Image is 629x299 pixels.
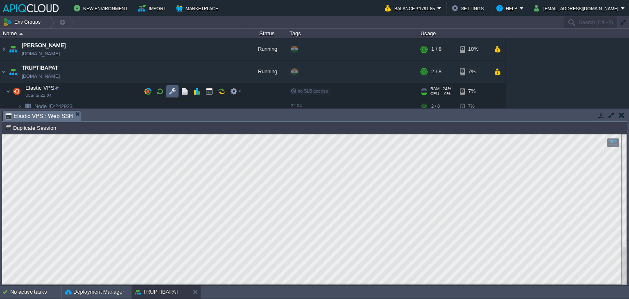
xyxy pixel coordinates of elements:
[10,285,61,299] div: No active tasks
[138,3,169,13] button: Import
[247,29,287,38] div: Status
[11,83,23,100] img: AMDAwAAAACH5BAEAAAAALAAAAAABAAEAAAICRAEAOw==
[291,88,328,93] span: no SLB access
[246,38,287,60] div: Running
[7,38,19,60] img: AMDAwAAAACH5BAEAAAAALAAAAAABAAEAAAICRAEAOw==
[287,29,418,38] div: Tags
[431,38,441,60] div: 1 / 8
[430,91,439,96] span: CPU
[6,83,11,100] img: AMDAwAAAACH5BAEAAAAALAAAAAABAAEAAAICRAEAOw==
[431,61,441,83] div: 2 / 8
[0,61,7,83] img: AMDAwAAAACH5BAEAAAAALAAAAAABAAEAAAICRAEAOw==
[22,100,34,113] img: AMDAwAAAACH5BAEAAAAALAAAAAABAAEAAAICRAEAOw==
[22,64,58,72] a: TRUPTIBAPAT
[3,16,43,28] button: Env Groups
[246,61,287,83] div: Running
[1,29,246,38] div: Name
[419,29,505,38] div: Usage
[452,3,486,13] button: Settings
[74,3,130,13] button: New Environment
[442,91,450,96] span: 0%
[460,61,486,83] div: 7%
[17,100,22,113] img: AMDAwAAAACH5BAEAAAAALAAAAAABAAEAAAICRAEAOw==
[385,3,437,13] button: Balance ₹1791.85
[460,38,486,60] div: 10%
[34,103,74,110] span: 242923
[430,86,439,91] span: RAM
[34,103,74,110] a: Node ID:242923
[22,50,60,58] a: [DOMAIN_NAME]
[496,3,520,13] button: Help
[5,124,59,131] button: Duplicate Session
[534,3,621,13] button: [EMAIL_ADDRESS][DOMAIN_NAME]
[135,288,179,296] button: TRUPTIBAPAT
[25,84,56,91] span: Elastic VPS
[22,41,66,50] a: [PERSON_NAME]
[176,3,221,13] button: Marketplace
[3,4,59,12] img: APIQCloud
[443,86,451,91] span: 24%
[431,100,440,113] div: 2 / 8
[460,100,486,113] div: 7%
[5,111,73,121] span: Elastic VPS : Web SSH
[65,288,124,296] button: Deployment Manager
[0,38,7,60] img: AMDAwAAAACH5BAEAAAAALAAAAAABAAEAAAICRAEAOw==
[34,103,55,109] span: Node ID:
[25,93,52,98] span: Ubuntu 22.04
[19,33,23,35] img: AMDAwAAAACH5BAEAAAAALAAAAAABAAEAAAICRAEAOw==
[7,61,19,83] img: AMDAwAAAACH5BAEAAAAALAAAAAABAAEAAAICRAEAOw==
[25,85,56,91] a: Elastic VPSUbuntu 22.04
[22,72,60,80] a: [DOMAIN_NAME]
[291,103,302,108] span: 22.04
[460,83,486,100] div: 7%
